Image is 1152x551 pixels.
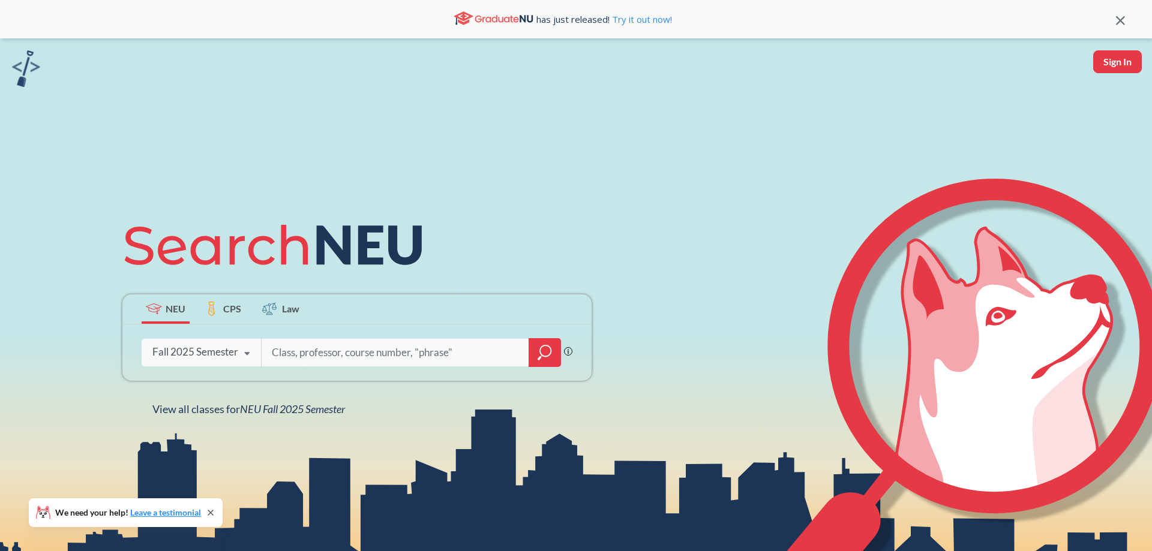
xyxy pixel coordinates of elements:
[223,302,241,315] span: CPS
[166,302,185,315] span: NEU
[152,345,238,359] div: Fall 2025 Semester
[271,340,520,365] input: Class, professor, course number, "phrase"
[12,50,40,87] img: sandbox logo
[152,402,345,415] span: View all classes for
[282,302,299,315] span: Law
[12,50,40,91] a: sandbox logo
[538,344,552,361] svg: magnifying glass
[55,508,201,517] span: We need your help!
[130,507,201,517] a: Leave a testimonial
[529,338,561,367] div: magnifying glass
[536,13,672,26] span: has just released!
[240,402,345,415] span: NEU Fall 2025 Semester
[1093,50,1142,73] button: Sign In
[610,13,672,25] a: Try it out now!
